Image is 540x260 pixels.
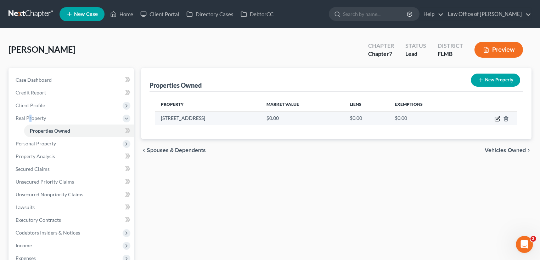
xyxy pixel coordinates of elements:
div: Chapter [368,50,394,58]
div: District [438,42,463,50]
td: $0.00 [261,111,344,125]
i: chevron_left [141,148,147,153]
button: Preview [474,42,523,58]
div: Status [405,42,426,50]
span: Credit Report [16,89,46,96]
span: Spouses & Dependents [147,148,206,153]
a: Unsecured Priority Claims [10,175,134,188]
iframe: Intercom live chat [516,236,533,253]
a: Secured Claims [10,163,134,175]
span: Properties Owned [30,128,70,134]
button: chevron_left Spouses & Dependents [141,148,206,153]
a: Executory Contracts [10,214,134,226]
a: Law Office of [PERSON_NAME] [444,8,531,21]
span: [PERSON_NAME] [9,44,75,54]
a: Property Analysis [10,150,134,163]
span: Vehicles Owned [485,148,526,153]
a: Credit Report [10,86,134,99]
span: Secured Claims [16,166,50,172]
span: Income [16,242,32,248]
a: Help [420,8,444,21]
th: Exemptions [389,97,463,111]
div: Properties Owned [150,81,202,89]
div: FLMB [438,50,463,58]
a: Client Portal [137,8,183,21]
span: New Case [74,12,98,17]
input: Search by name... [343,7,408,21]
td: [STREET_ADDRESS] [155,111,261,125]
span: Personal Property [16,140,56,146]
a: Home [107,8,137,21]
span: Client Profile [16,102,45,108]
span: 2 [530,236,536,242]
div: Lead [405,50,426,58]
button: Vehicles Owned chevron_right [485,148,531,153]
span: Lawsuits [16,204,35,210]
span: Real Property [16,115,46,121]
a: Directory Cases [183,8,237,21]
span: Case Dashboard [16,77,52,83]
button: New Property [471,74,520,87]
span: Property Analysis [16,153,55,159]
span: Unsecured Priority Claims [16,179,74,185]
th: Liens [344,97,389,111]
span: Unsecured Nonpriority Claims [16,191,83,197]
td: $0.00 [389,111,463,125]
td: $0.00 [344,111,389,125]
span: Codebtors Insiders & Notices [16,230,80,236]
span: Executory Contracts [16,217,61,223]
i: chevron_right [526,148,531,153]
div: Chapter [368,42,394,50]
th: Market Value [261,97,344,111]
a: Lawsuits [10,201,134,214]
a: Properties Owned [24,125,134,137]
a: Case Dashboard [10,74,134,86]
a: Unsecured Nonpriority Claims [10,188,134,201]
span: 7 [389,50,392,57]
th: Property [155,97,261,111]
a: DebtorCC [237,8,277,21]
